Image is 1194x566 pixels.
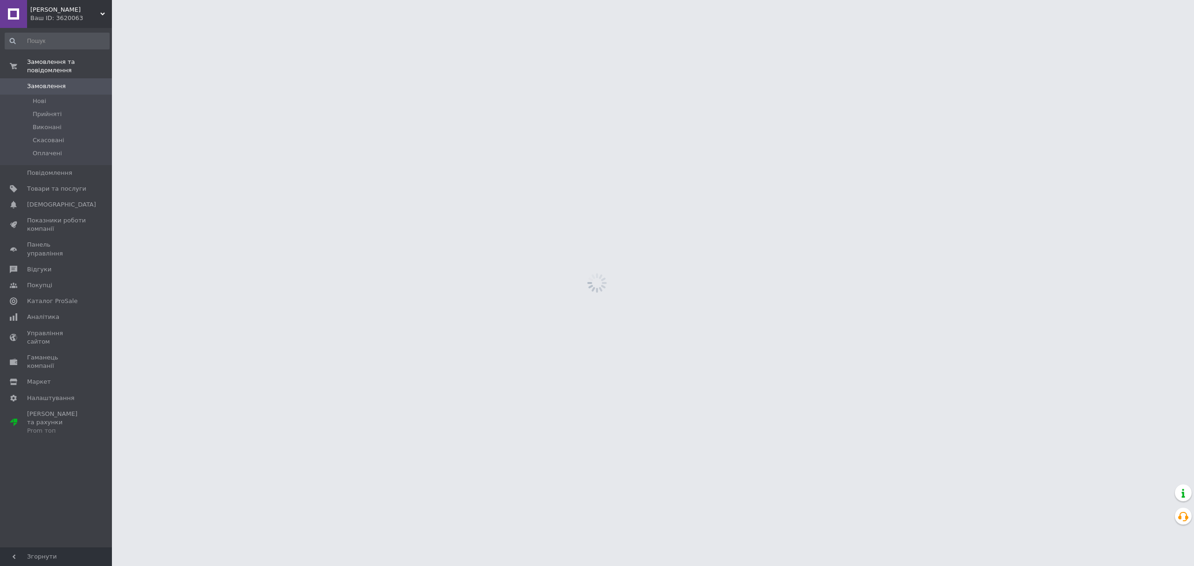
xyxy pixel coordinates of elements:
span: Адара Партс [30,6,100,14]
input: Пошук [5,33,110,49]
span: Аналітика [27,313,59,321]
span: Гаманець компанії [27,353,86,370]
span: Налаштування [27,394,75,402]
span: Товари та послуги [27,185,86,193]
span: [PERSON_NAME] та рахунки [27,410,86,435]
span: Покупці [27,281,52,290]
span: Каталог ProSale [27,297,77,305]
span: Повідомлення [27,169,72,177]
span: Прийняті [33,110,62,118]
span: Управління сайтом [27,329,86,346]
span: Замовлення та повідомлення [27,58,112,75]
span: Оплачені [33,149,62,158]
span: Маркет [27,378,51,386]
span: Нові [33,97,46,105]
span: Виконані [33,123,62,131]
span: Відгуки [27,265,51,274]
div: Prom топ [27,427,86,435]
span: Замовлення [27,82,66,90]
span: Скасовані [33,136,64,145]
span: Показники роботи компанії [27,216,86,233]
span: Панель управління [27,241,86,257]
div: Ваш ID: 3620063 [30,14,112,22]
span: [DEMOGRAPHIC_DATA] [27,200,96,209]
